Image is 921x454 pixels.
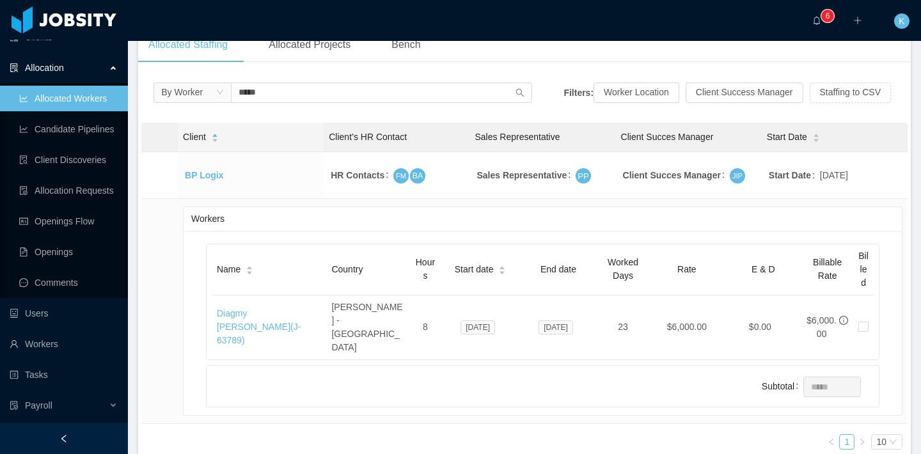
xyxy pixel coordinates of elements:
[812,132,819,136] i: icon: caret-up
[211,132,219,141] div: Sort
[597,295,649,359] td: 23
[10,331,118,357] a: icon: userWorkers
[826,10,830,22] p: 6
[839,434,854,450] li: 1
[329,132,407,142] span: Client’s HR Contact
[191,207,894,231] div: Workers
[752,264,775,274] span: E & D
[516,88,524,97] i: icon: search
[858,251,869,288] span: Billed
[183,130,206,144] span: Client
[621,132,714,142] span: Client Succes Manager
[331,264,363,274] span: Country
[578,169,589,184] span: PP
[812,16,821,25] i: icon: bell
[10,362,118,387] a: icon: profileTasks
[211,137,218,141] i: icon: caret-down
[769,170,811,180] strong: Start Date
[476,170,567,180] strong: Sales Representative
[839,316,848,325] span: info-circle
[381,27,430,63] div: Bench
[821,10,834,22] sup: 6
[824,434,839,450] li: Previous Page
[331,170,384,180] strong: HR Contacts
[460,320,495,334] span: [DATE]
[767,130,807,144] span: Start Date
[828,438,835,446] i: icon: left
[649,295,725,359] td: $6,000.00
[475,132,560,142] span: Sales Representative
[19,147,118,173] a: icon: file-searchClient Discoveries
[19,178,118,203] a: icon: file-doneAllocation Requests
[138,27,238,63] div: Allocated Staffing
[854,434,870,450] li: Next Page
[807,314,837,341] div: $6,000.00
[749,322,771,332] span: $0.00
[246,265,253,269] i: icon: caret-up
[326,295,409,359] td: [PERSON_NAME] - [GEOGRAPHIC_DATA]
[608,257,638,281] span: Worked Days
[876,435,886,449] div: 10
[413,169,423,182] span: BA
[19,239,118,265] a: icon: file-textOpenings
[858,438,866,446] i: icon: right
[812,137,819,141] i: icon: caret-down
[498,264,506,273] div: Sort
[25,400,52,411] span: Payroll
[258,27,361,63] div: Allocated Projects
[10,401,19,410] i: icon: file-protect
[25,63,64,73] span: Allocation
[899,13,904,29] span: K
[810,82,891,103] button: Staffing to CSV
[812,132,820,141] div: Sort
[161,82,203,102] div: By Worker
[416,257,435,281] span: Hours
[499,269,506,273] i: icon: caret-down
[539,320,573,334] span: [DATE]
[216,88,224,97] i: icon: down
[820,169,848,182] span: [DATE]
[686,82,803,103] button: Client Success Manager
[732,169,743,182] span: JIP
[396,169,406,182] span: FM
[217,263,240,276] span: Name
[409,295,441,359] td: 8
[840,435,854,449] a: 1
[762,381,803,391] label: Subtotal
[813,257,842,281] span: Billable Rate
[853,16,862,25] i: icon: plus
[540,264,576,274] span: End date
[889,438,897,447] i: icon: down
[563,87,594,97] strong: Filters:
[211,132,218,136] i: icon: caret-up
[455,263,494,276] span: Start date
[594,82,679,103] button: Worker Location
[10,301,118,326] a: icon: robotUsers
[19,208,118,234] a: icon: idcardOpenings Flow
[246,269,253,273] i: icon: caret-down
[499,265,506,269] i: icon: caret-up
[19,116,118,142] a: icon: line-chartCandidate Pipelines
[246,264,253,273] div: Sort
[623,170,721,180] strong: Client Succes Manager
[804,377,860,396] input: Subtotal
[19,86,118,111] a: icon: line-chartAllocated Workers
[677,264,697,274] span: Rate
[10,63,19,72] i: icon: solution
[19,270,118,295] a: icon: messageComments
[217,308,301,345] a: Diagmy [PERSON_NAME](J-63789)
[185,170,223,180] a: BP Logix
